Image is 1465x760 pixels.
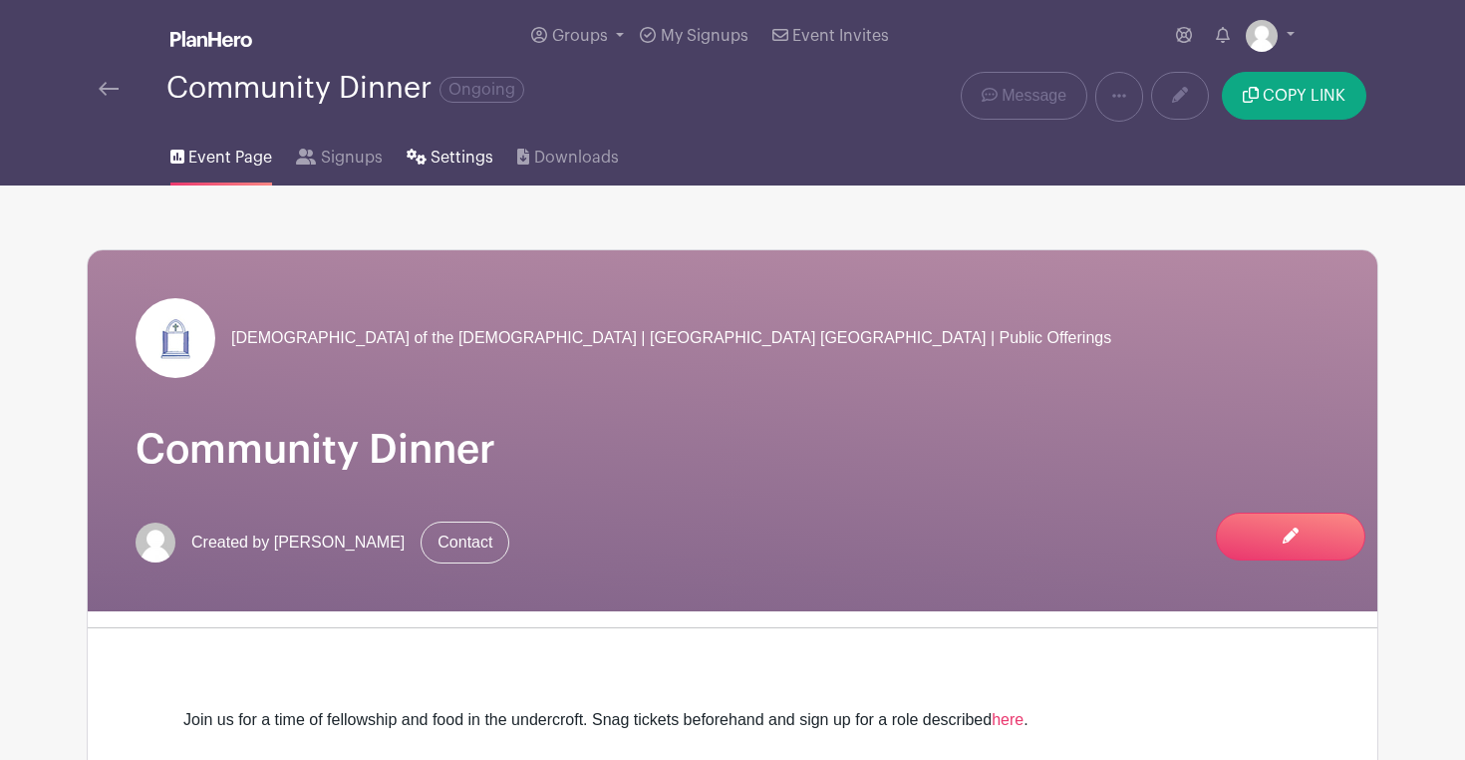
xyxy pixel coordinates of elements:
[534,146,619,170] span: Downloads
[136,523,175,563] img: default-ce2991bfa6775e67f084385cd625a349d9dcbb7a52a09fb2fda1e96e2d18dcdb.png
[231,326,1111,350] span: [DEMOGRAPHIC_DATA] of the [DEMOGRAPHIC_DATA] | [GEOGRAPHIC_DATA] [GEOGRAPHIC_DATA] | Public Offer...
[99,82,119,96] img: back-arrow-29a5d9b10d5bd6ae65dc969a981735edf675c4d7a1fe02e03b50dbd4ba3cdb55.svg
[1222,72,1366,120] button: COPY LINK
[961,72,1087,120] a: Message
[517,122,618,186] a: Downloads
[1263,88,1345,104] span: COPY LINK
[792,28,889,44] span: Event Invites
[188,146,272,170] span: Event Page
[1246,20,1278,52] img: default-ce2991bfa6775e67f084385cd625a349d9dcbb7a52a09fb2fda1e96e2d18dcdb.png
[552,28,608,44] span: Groups
[166,72,524,105] div: Community Dinner
[421,522,509,564] a: Contact
[136,298,215,378] img: Doors3.jpg
[407,122,493,186] a: Settings
[170,31,252,47] img: logo_white-6c42ec7e38ccf1d336a20a19083b03d10ae64f83f12c07503d8b9e83406b4c7d.svg
[431,146,493,170] span: Settings
[661,28,748,44] span: My Signups
[136,426,1329,474] h1: Community Dinner
[992,711,1024,728] a: here
[170,122,272,186] a: Event Page
[439,77,524,103] span: Ongoing
[1002,84,1066,108] span: Message
[296,122,382,186] a: Signups
[183,708,1282,732] div: Join us for a time of fellowship and food in the undercroft. Snag tickets beforehand and sign up ...
[321,146,383,170] span: Signups
[191,531,405,555] span: Created by [PERSON_NAME]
